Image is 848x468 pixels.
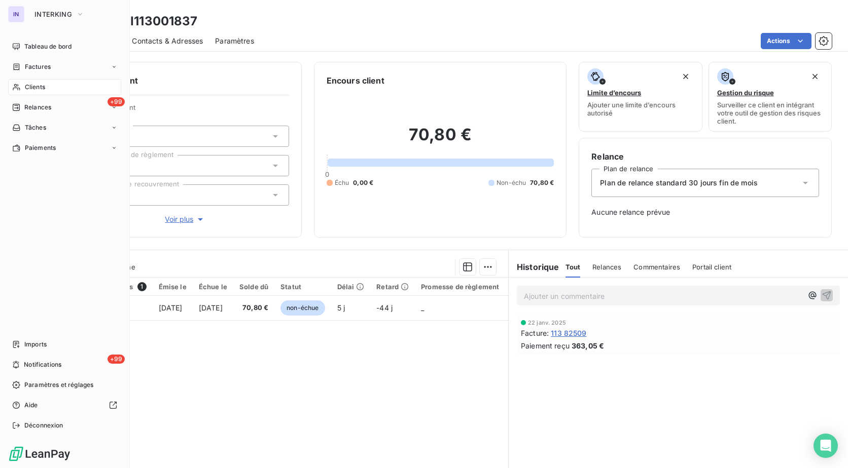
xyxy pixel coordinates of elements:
span: Limite d’encours [587,89,641,97]
span: +99 [108,355,125,364]
span: +99 [108,97,125,106]
div: IN [8,6,24,22]
button: Limite d’encoursAjouter une limite d’encours autorisé [579,62,702,132]
h6: Historique [509,261,559,273]
h2: 70,80 € [327,125,554,155]
h3: SNIP - I113001837 [89,12,198,30]
span: 22 janv. 2025 [528,320,566,326]
span: Déconnexion [24,421,63,430]
a: Aide [8,397,121,413]
span: 0 [325,170,329,178]
span: [DATE] [199,303,223,312]
span: Tâches [25,123,46,132]
button: Gestion du risqueSurveiller ce client en intégrant votre outil de gestion des risques client. [709,62,832,132]
span: 70,80 € [239,303,268,313]
span: INTERKING [34,10,72,18]
span: Commentaires [633,263,680,271]
span: Paramètres [215,36,254,46]
span: Facture : [521,328,549,338]
h6: Encours client [327,74,384,87]
div: Solde dû [239,283,268,291]
div: Open Intercom Messenger [814,434,838,458]
div: Promesse de règlement [421,283,499,291]
span: Tout [566,263,581,271]
span: Paramètres et réglages [24,380,93,389]
span: Relances [24,103,51,112]
span: Plan de relance standard 30 jours fin de mois [600,178,758,188]
h6: Informations client [61,74,289,87]
div: Émise le [159,283,187,291]
div: Délai [337,283,365,291]
span: 70,80 € [530,178,554,187]
span: Factures [25,62,51,71]
span: Non-échu [497,178,526,187]
span: Ajouter une limite d’encours autorisé [587,101,693,117]
span: _ [421,303,424,312]
span: 5 j [337,303,345,312]
span: Aide [24,401,38,410]
span: 363,05 € [572,340,604,351]
span: Aucune relance prévue [591,207,819,217]
span: Propriétés Client [82,103,289,118]
span: Échu [335,178,349,187]
span: 0,00 € [353,178,373,187]
div: Statut [280,283,325,291]
button: Voir plus [82,214,289,225]
span: non-échue [280,300,325,316]
span: Paiement reçu [521,340,570,351]
span: Relances [592,263,621,271]
span: Paiements [25,143,56,152]
span: -44 j [376,303,393,312]
span: Imports [24,340,47,349]
span: Portail client [692,263,731,271]
span: 1 [137,282,147,291]
div: Échue le [199,283,227,291]
span: Contacts & Adresses [132,36,203,46]
span: 113 82509 [551,328,586,338]
span: Surveiller ce client en intégrant votre outil de gestion des risques client. [717,101,823,125]
span: [DATE] [159,303,183,312]
span: Clients [25,83,45,92]
div: Retard [376,283,409,291]
span: Voir plus [165,214,205,224]
span: Gestion du risque [717,89,774,97]
span: Tableau de bord [24,42,72,51]
img: Logo LeanPay [8,446,71,462]
span: Notifications [24,360,61,369]
button: Actions [761,33,811,49]
h6: Relance [591,150,819,163]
